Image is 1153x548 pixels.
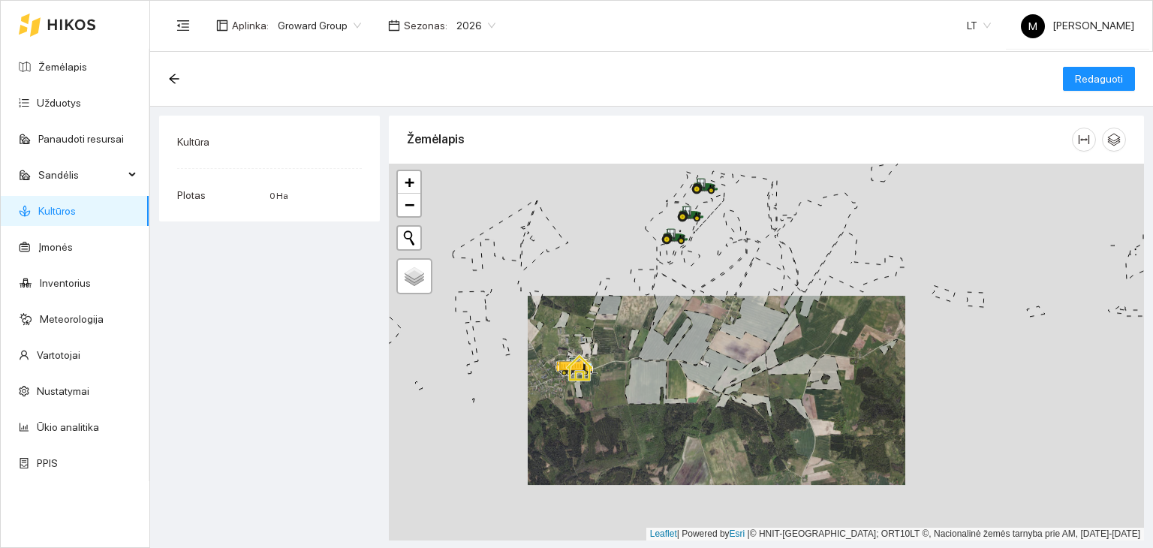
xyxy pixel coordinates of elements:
span: 2026 [456,14,495,37]
a: Inventorius [40,277,91,289]
a: Ūkio analitika [37,421,99,433]
span: calendar [388,20,400,32]
a: Nustatymai [37,385,89,397]
span: | [748,528,750,539]
a: Kultūros [38,205,76,217]
a: Žemėlapis [38,61,87,73]
span: Plotas [177,189,206,201]
span: − [405,195,414,214]
div: Atgal [168,73,180,86]
span: Aplinka : [232,17,269,34]
span: + [405,173,414,191]
button: Redaguoti [1063,67,1135,91]
a: Vartotojai [37,349,80,361]
span: Sandėlis [38,160,124,190]
a: Zoom out [398,194,420,216]
a: Užduotys [37,97,81,109]
span: Sezonas : [404,17,447,34]
a: Leaflet [650,528,677,539]
a: PPIS [37,457,58,469]
a: Įmonės [38,241,73,253]
span: Kultūra [177,136,209,148]
a: Esri [730,528,745,539]
div: Žemėlapis [407,118,1072,161]
span: arrow-left [168,73,180,85]
a: Layers [398,260,431,293]
span: layout [216,20,228,32]
span: Redaguoti [1075,71,1123,87]
span: menu-fold [176,19,190,32]
span: Groward Group [278,14,361,37]
div: | Powered by © HNIT-[GEOGRAPHIC_DATA]; ORT10LT ©, Nacionalinė žemės tarnyba prie AM, [DATE]-[DATE] [646,528,1144,540]
a: Panaudoti resursai [38,133,124,145]
a: Zoom in [398,171,420,194]
a: Meteorologija [40,313,104,325]
span: column-width [1073,134,1095,146]
span: LT [967,14,991,37]
span: 0 Ha [269,191,288,201]
button: column-width [1072,128,1096,152]
button: Initiate a new search [398,227,420,249]
span: [PERSON_NAME] [1021,20,1134,32]
button: menu-fold [168,11,198,41]
span: M [1028,14,1037,38]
